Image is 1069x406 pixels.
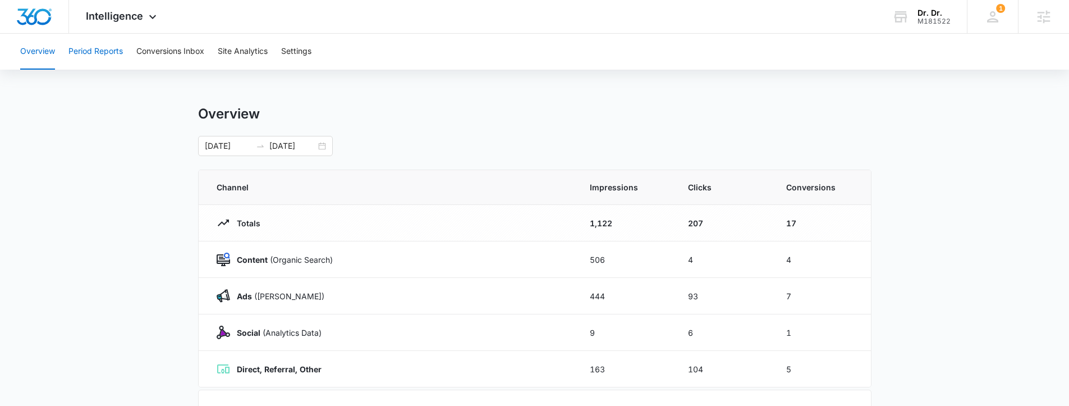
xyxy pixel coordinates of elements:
[917,8,951,17] div: account name
[237,291,252,301] strong: Ads
[675,241,773,278] td: 4
[136,34,204,70] button: Conversions Inbox
[675,205,773,241] td: 207
[237,255,268,264] strong: Content
[86,10,143,22] span: Intelligence
[205,140,251,152] input: Start date
[230,254,333,266] p: (Organic Search)
[68,34,123,70] button: Period Reports
[237,364,322,374] strong: Direct, Referral, Other
[773,351,871,387] td: 5
[786,181,853,193] span: Conversions
[576,351,675,387] td: 163
[230,327,322,339] p: (Analytics Data)
[217,181,563,193] span: Channel
[996,4,1005,13] div: notifications count
[217,326,230,339] img: Social
[773,278,871,314] td: 7
[773,205,871,241] td: 17
[230,290,324,302] p: ([PERSON_NAME])
[576,205,675,241] td: 1,122
[218,34,268,70] button: Site Analytics
[688,181,759,193] span: Clicks
[256,142,265,150] span: swap-right
[198,106,260,122] h1: Overview
[773,314,871,351] td: 1
[576,278,675,314] td: 444
[773,241,871,278] td: 4
[230,217,260,229] p: Totals
[675,314,773,351] td: 6
[996,4,1005,13] span: 1
[917,17,951,25] div: account id
[256,142,265,150] span: to
[217,253,230,266] img: Content
[217,289,230,303] img: Ads
[20,34,55,70] button: Overview
[576,314,675,351] td: 9
[269,140,316,152] input: End date
[576,241,675,278] td: 506
[675,278,773,314] td: 93
[675,351,773,387] td: 104
[237,328,260,337] strong: Social
[281,34,311,70] button: Settings
[590,181,661,193] span: Impressions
